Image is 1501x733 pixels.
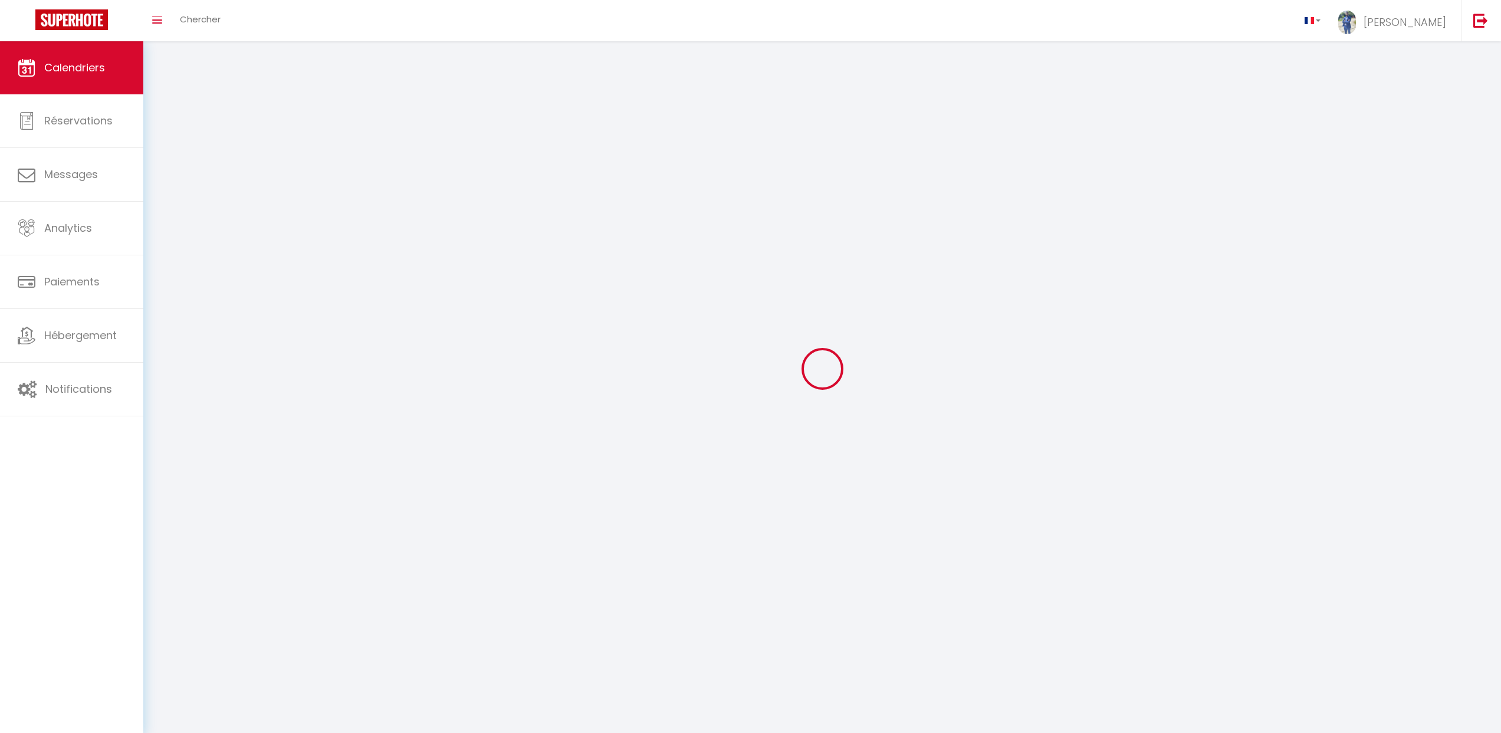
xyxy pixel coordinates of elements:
[45,382,112,396] span: Notifications
[44,328,117,343] span: Hébergement
[1364,15,1446,29] span: [PERSON_NAME]
[44,113,113,128] span: Réservations
[44,60,105,75] span: Calendriers
[1473,13,1488,28] img: logout
[44,167,98,182] span: Messages
[44,221,92,235] span: Analytics
[44,274,100,289] span: Paiements
[35,9,108,30] img: Super Booking
[180,13,221,25] span: Chercher
[1338,11,1356,34] img: ...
